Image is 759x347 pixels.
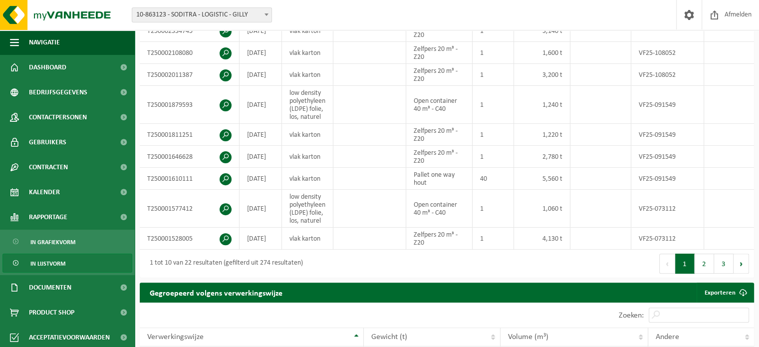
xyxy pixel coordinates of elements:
[240,86,282,124] td: [DATE]
[282,86,333,124] td: low density polyethyleen (LDPE) folie, los, naturel
[675,254,695,274] button: 1
[29,180,60,205] span: Kalender
[29,155,68,180] span: Contracten
[29,105,87,130] span: Contactpersonen
[132,7,272,22] span: 10-863123 - SODITRA - LOGISTIC - GILLY
[282,20,333,42] td: vlak karton
[406,228,473,250] td: Zelfpers 20 m³ - Z20
[140,42,240,64] td: T250002108080
[282,228,333,250] td: vlak karton
[240,42,282,64] td: [DATE]
[140,283,292,302] h2: Gegroepeerd volgens verwerkingswijze
[406,42,473,64] td: Zelfpers 20 m³ - Z20
[29,300,74,325] span: Product Shop
[140,64,240,86] td: T250002011387
[714,254,734,274] button: 3
[406,124,473,146] td: Zelfpers 20 m³ - Z20
[2,254,132,273] a: In lijstvorm
[473,228,514,250] td: 1
[29,80,87,105] span: Bedrijfsgegevens
[140,20,240,42] td: T250002334745
[2,232,132,251] a: In grafiekvorm
[30,254,65,273] span: In lijstvorm
[29,275,71,300] span: Documenten
[30,233,75,252] span: In grafiekvorm
[514,168,570,190] td: 5,560 t
[140,124,240,146] td: T250001811251
[631,124,704,146] td: VF25-091549
[473,64,514,86] td: 1
[631,228,704,250] td: VF25-073112
[514,146,570,168] td: 2,780 t
[514,86,570,124] td: 1,240 t
[240,64,282,86] td: [DATE]
[282,168,333,190] td: vlak karton
[514,228,570,250] td: 4,130 t
[406,64,473,86] td: Zelfpers 20 m³ - Z20
[734,254,749,274] button: Next
[631,64,704,86] td: VF25-108052
[140,86,240,124] td: T250001879593
[473,86,514,124] td: 1
[240,146,282,168] td: [DATE]
[240,124,282,146] td: [DATE]
[619,312,644,320] label: Zoeken:
[29,55,66,80] span: Dashboard
[631,146,704,168] td: VF25-091549
[282,64,333,86] td: vlak karton
[145,255,303,273] div: 1 tot 10 van 22 resultaten (gefilterd uit 274 resultaten)
[140,190,240,228] td: T250001577412
[282,146,333,168] td: vlak karton
[29,130,66,155] span: Gebruikers
[514,124,570,146] td: 1,220 t
[140,146,240,168] td: T250001646628
[508,333,548,341] span: Volume (m³)
[514,190,570,228] td: 1,060 t
[140,168,240,190] td: T250001610111
[132,8,271,22] span: 10-863123 - SODITRA - LOGISTIC - GILLY
[659,254,675,274] button: Previous
[473,124,514,146] td: 1
[371,333,407,341] span: Gewicht (t)
[631,190,704,228] td: VF25-073112
[656,333,679,341] span: Andere
[282,190,333,228] td: low density polyethyleen (LDPE) folie, los, naturel
[406,190,473,228] td: Open container 40 m³ - C40
[140,228,240,250] td: T250001528005
[473,146,514,168] td: 1
[406,86,473,124] td: Open container 40 m³ - C40
[147,333,204,341] span: Verwerkingswijze
[406,146,473,168] td: Zelfpers 20 m³ - Z20
[240,228,282,250] td: [DATE]
[282,42,333,64] td: vlak karton
[240,20,282,42] td: [DATE]
[473,168,514,190] td: 40
[473,190,514,228] td: 1
[695,254,714,274] button: 2
[240,190,282,228] td: [DATE]
[631,86,704,124] td: VF25-091549
[29,205,67,230] span: Rapportage
[406,168,473,190] td: Pallet one way hout
[514,42,570,64] td: 1,600 t
[282,124,333,146] td: vlak karton
[29,30,60,55] span: Navigatie
[631,168,704,190] td: VF25-091549
[514,64,570,86] td: 3,200 t
[473,42,514,64] td: 1
[631,42,704,64] td: VF25-108052
[240,168,282,190] td: [DATE]
[697,283,753,303] a: Exporteren
[514,20,570,42] td: 3,140 t
[406,20,473,42] td: Zelfpers 20 m³ - Z20
[473,20,514,42] td: 1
